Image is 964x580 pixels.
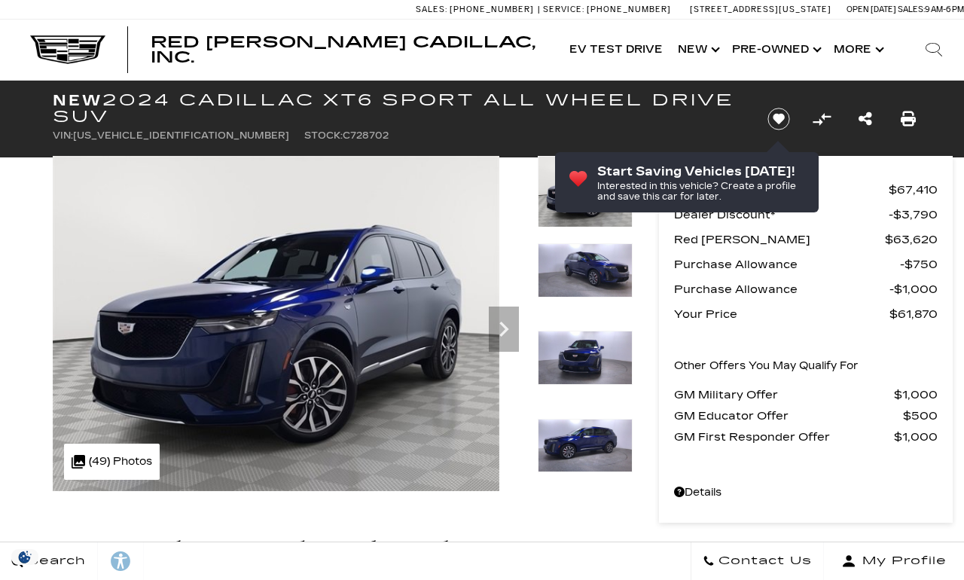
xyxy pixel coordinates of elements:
[674,279,938,300] a: Purchase Allowance $1,000
[538,5,675,14] a: Service: [PHONE_NUMBER]
[691,542,824,580] a: Contact Us
[538,243,633,298] img: New 2024 Opulent Blue Metallic Cadillac Sport image 2
[416,5,538,14] a: Sales: [PHONE_NUMBER]
[53,91,102,109] strong: New
[587,5,671,14] span: [PHONE_NUMBER]
[674,356,859,377] p: Other Offers You May Qualify For
[538,331,633,385] img: New 2024 Opulent Blue Metallic Cadillac Sport image 3
[859,108,872,130] a: Share this New 2024 Cadillac XT6 Sport All Wheel Drive SUV
[894,426,938,447] span: $1,000
[674,384,938,405] a: GM Military Offer $1,000
[543,5,584,14] span: Service:
[674,229,938,250] a: Red [PERSON_NAME] $63,620
[674,204,889,225] span: Dealer Discount*
[538,419,633,473] img: New 2024 Opulent Blue Metallic Cadillac Sport image 4
[674,426,894,447] span: GM First Responder Offer
[715,551,812,572] span: Contact Us
[898,5,925,14] span: Sales:
[725,20,826,80] a: Pre-Owned
[674,405,903,426] span: GM Educator Offer
[304,130,343,141] span: Stock:
[885,229,938,250] span: $63,620
[64,444,160,480] div: (49) Photos
[810,108,833,130] button: Compare vehicle
[690,5,831,14] a: [STREET_ADDRESS][US_STATE]
[73,130,289,141] span: [US_VEHICLE_IDENTIFICATION_NUMBER]
[151,33,535,66] span: Red [PERSON_NAME] Cadillac, Inc.
[538,156,633,227] img: New 2024 Opulent Blue Metallic Cadillac Sport image 1
[889,179,938,200] span: $67,410
[674,204,938,225] a: Dealer Discount* $3,790
[674,254,938,275] a: Purchase Allowance $750
[53,156,499,491] img: New 2024 Opulent Blue Metallic Cadillac Sport image 1
[762,107,795,131] button: Save vehicle
[826,20,889,80] button: More
[824,542,964,580] button: Open user profile menu
[847,5,896,14] span: Open [DATE]
[889,304,938,325] span: $61,870
[856,551,947,572] span: My Profile
[889,279,938,300] span: $1,000
[30,35,105,64] img: Cadillac Dark Logo with Cadillac White Text
[900,254,938,275] span: $750
[901,108,916,130] a: Print this New 2024 Cadillac XT6 Sport All Wheel Drive SUV
[416,5,447,14] span: Sales:
[8,549,42,565] section: Click to Open Cookie Consent Modal
[674,482,938,503] a: Details
[674,304,938,325] a: Your Price $61,870
[674,179,938,200] a: MSRP $67,410
[674,384,894,405] span: GM Military Offer
[903,405,938,426] span: $500
[674,279,889,300] span: Purchase Allowance
[450,5,534,14] span: [PHONE_NUMBER]
[53,130,73,141] span: VIN:
[674,304,889,325] span: Your Price
[151,35,547,65] a: Red [PERSON_NAME] Cadillac, Inc.
[562,20,670,80] a: EV Test Drive
[670,20,725,80] a: New
[674,426,938,447] a: GM First Responder Offer $1,000
[674,229,885,250] span: Red [PERSON_NAME]
[53,92,742,125] h1: 2024 Cadillac XT6 Sport All Wheel Drive SUV
[925,5,964,14] span: 9 AM-6 PM
[674,254,900,275] span: Purchase Allowance
[8,549,42,565] img: Opt-Out Icon
[343,130,389,141] span: C728702
[889,204,938,225] span: $3,790
[489,307,519,352] div: Next
[674,405,938,426] a: GM Educator Offer $500
[674,179,889,200] span: MSRP
[23,551,86,572] span: Search
[894,384,938,405] span: $1,000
